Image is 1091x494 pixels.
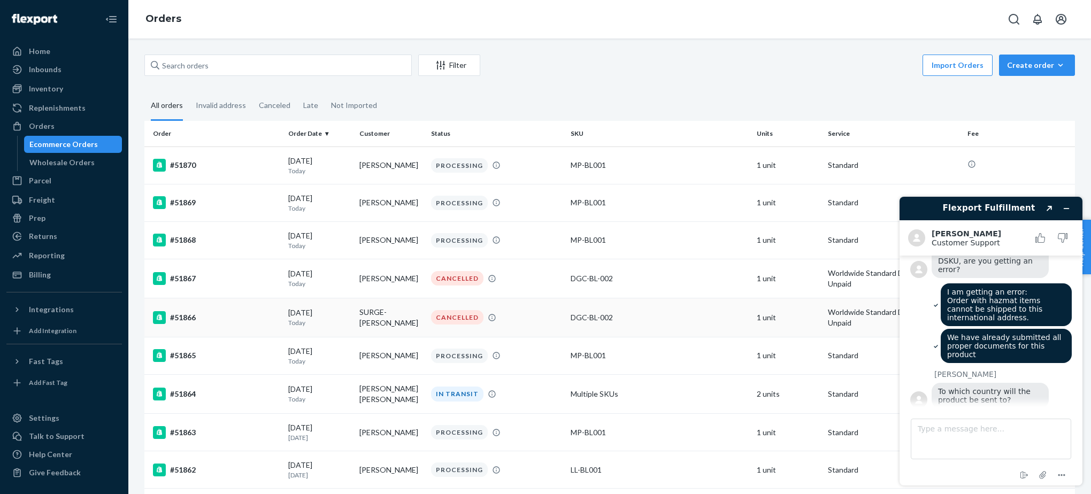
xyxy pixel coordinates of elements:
[355,337,426,374] td: [PERSON_NAME]
[752,337,824,374] td: 1 unit
[752,375,824,414] td: 2 units
[29,467,81,478] div: Give Feedback
[29,304,74,315] div: Integrations
[6,191,122,209] a: Freight
[431,158,488,173] div: PROCESSING
[288,230,351,250] div: [DATE]
[6,247,122,264] a: Reporting
[355,184,426,221] td: [PERSON_NAME]
[6,410,122,427] a: Settings
[6,322,122,339] a: Add Integration
[29,121,55,132] div: Orders
[752,414,824,451] td: 1 unit
[427,121,566,146] th: Status
[6,266,122,283] a: Billing
[153,311,280,324] div: #51866
[12,14,57,25] img: Flexport logo
[6,172,122,189] a: Parcel
[6,228,122,245] a: Returns
[571,273,748,284] div: DGC-BL-002
[29,213,45,223] div: Prep
[752,146,824,184] td: 1 unit
[355,414,426,451] td: [PERSON_NAME]
[828,389,959,399] p: Standard
[431,425,488,439] div: PROCESSING
[6,353,122,370] button: Fast Tags
[752,259,824,298] td: 1 unit
[355,298,426,337] td: SURGE-[PERSON_NAME]
[571,312,748,323] div: DGC-BL-002
[828,350,959,361] p: Standard
[6,428,122,445] button: Talk to Support
[431,271,483,285] div: CANCELLED
[6,80,122,97] a: Inventory
[752,451,824,489] td: 1 unit
[288,346,351,366] div: [DATE]
[752,184,824,221] td: 1 unit
[963,121,1075,146] th: Fee
[999,55,1075,76] button: Create order
[828,235,959,245] p: Standard
[259,91,290,119] div: Canceled
[828,427,959,438] p: Standard
[29,195,55,205] div: Freight
[6,464,122,481] button: Give Feedback
[571,350,748,361] div: MP-BL001
[571,197,748,208] div: MP-BL001
[29,431,84,442] div: Talk to Support
[355,221,426,259] td: [PERSON_NAME]
[752,221,824,259] td: 1 unit
[153,464,280,476] div: #51862
[153,196,280,209] div: #51869
[571,160,748,171] div: MP-BL001
[29,356,63,367] div: Fast Tags
[29,175,51,186] div: Parcel
[359,129,422,138] div: Customer
[355,146,426,184] td: [PERSON_NAME]
[144,121,284,146] th: Order
[288,307,351,327] div: [DATE]
[752,298,824,337] td: 1 unit
[571,465,748,475] div: LL-BL001
[6,99,122,117] a: Replenishments
[29,103,86,113] div: Replenishments
[1003,9,1025,30] button: Open Search Box
[288,241,351,250] p: Today
[288,433,351,442] p: [DATE]
[288,268,351,288] div: [DATE]
[288,384,351,404] div: [DATE]
[153,159,280,172] div: #51870
[431,349,488,363] div: PROCESSING
[288,156,351,175] div: [DATE]
[923,55,993,76] button: Import Orders
[29,326,76,335] div: Add Integration
[6,301,122,318] button: Integrations
[566,375,752,414] td: Multiple SKUs
[355,259,426,298] td: [PERSON_NAME]
[288,318,351,327] p: Today
[6,61,122,78] a: Inbounds
[828,197,959,208] p: Standard
[6,210,122,227] a: Prep
[288,204,351,213] p: Today
[29,157,95,168] div: Wholesale Orders
[29,83,63,94] div: Inventory
[288,470,351,480] p: [DATE]
[331,91,377,119] div: Not Imported
[891,188,1091,494] iframe: Find more information here
[6,374,122,391] a: Add Fast Tag
[24,154,122,171] a: Wholesale Orders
